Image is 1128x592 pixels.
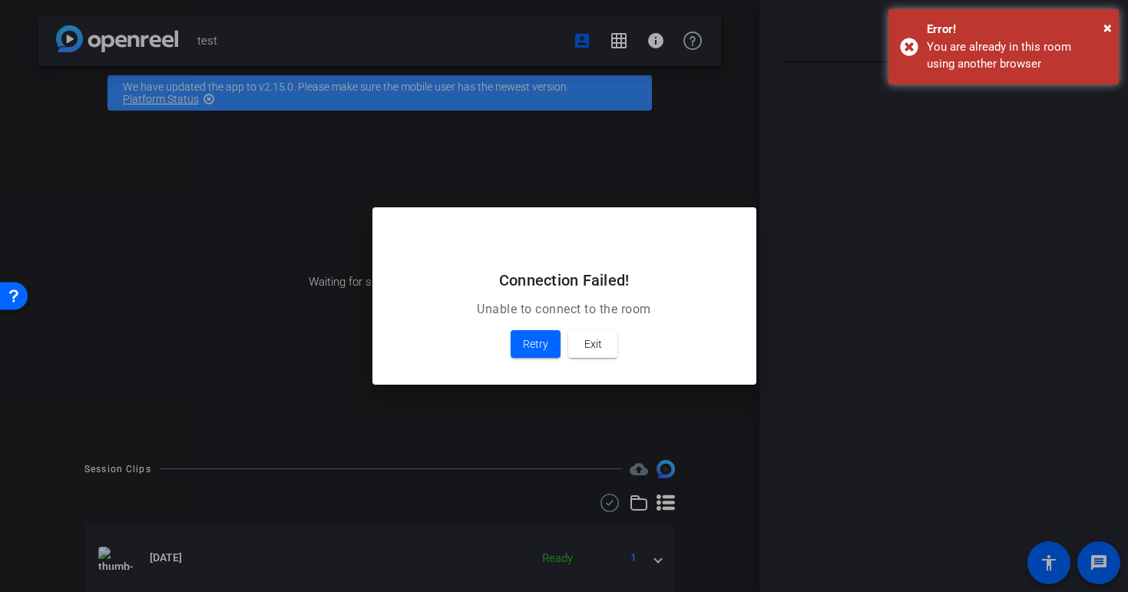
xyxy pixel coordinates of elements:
p: Unable to connect to the room [391,300,738,319]
span: Exit [584,335,602,353]
button: Close [1103,16,1112,39]
h2: Connection Failed! [391,268,738,293]
button: Exit [568,330,617,358]
div: Error! [927,21,1107,38]
div: You are already in this room using another browser [927,38,1107,73]
span: × [1103,18,1112,37]
span: Retry [523,335,548,353]
button: Retry [511,330,561,358]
